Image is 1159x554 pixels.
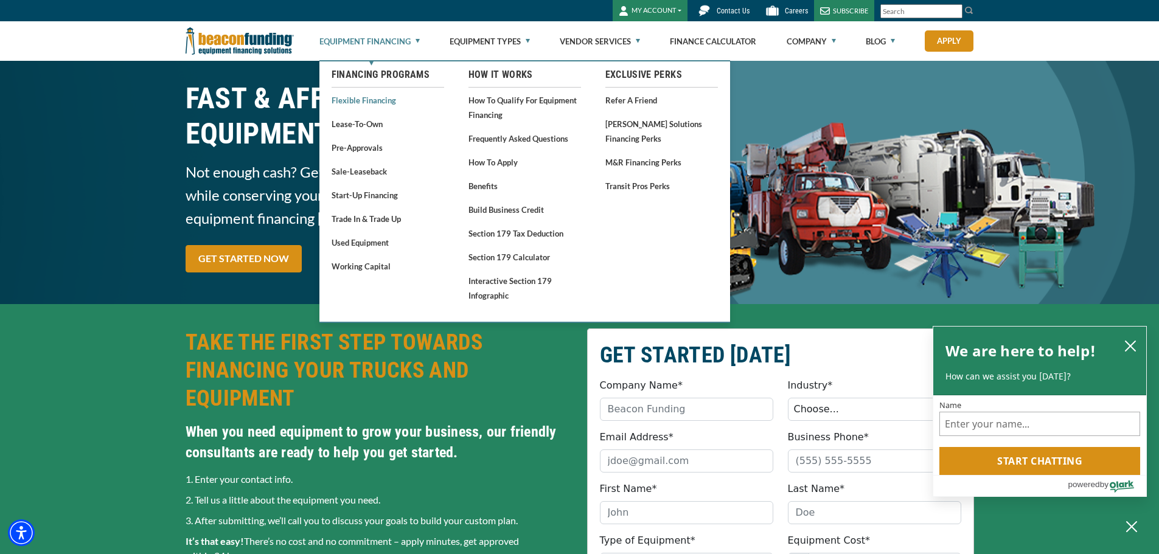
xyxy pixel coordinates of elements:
[332,92,444,108] a: Flexible Financing
[670,22,756,61] a: Finance Calculator
[468,68,581,82] a: How It Works
[186,535,244,547] strong: It’s that easy!
[468,226,581,241] a: Section 179 Tax Deduction
[600,482,657,496] label: First Name*
[717,7,750,15] span: Contact Us
[788,501,961,524] input: Doe
[880,4,962,18] input: Search
[788,430,869,445] label: Business Phone*
[933,326,1147,497] div: olark chatbox
[186,116,573,151] span: EQUIPMENT FINANCING
[186,161,573,230] span: Not enough cash? Get the trucks and equipment you need while conserving your cash! Opt for fast, ...
[186,81,573,151] h1: FAST & AFFORDABLE TRUCK &
[186,421,573,463] h4: When you need equipment to grow your business, our friendly consultants are ready to help you get...
[605,116,718,146] a: [PERSON_NAME] Solutions Financing Perks
[468,273,581,303] a: Interactive Section 179 Infographic
[925,30,973,52] a: Apply
[600,341,961,369] h2: GET STARTED [DATE]
[945,370,1134,383] p: How can we assist you [DATE]?
[787,22,836,61] a: Company
[450,22,530,61] a: Equipment Types
[332,187,444,203] a: Start-Up Financing
[468,202,581,217] a: Build Business Credit
[186,472,573,486] p: 1. Enter your contact info.
[605,154,718,170] a: M&R Financing Perks
[186,513,573,528] p: 3. After submitting, we’ll call you to discuss your goals to build your custom plan.
[939,401,1140,409] label: Name
[788,449,961,473] input: (555) 555-5555
[332,116,444,131] a: Lease-To-Own
[950,7,959,16] a: Clear search text
[600,430,673,445] label: Email Address*
[605,92,718,108] a: Refer a Friend
[560,22,640,61] a: Vendor Services
[186,493,573,507] p: 2. Tell us a little about the equipment you need.
[186,245,302,272] a: GET STARTED NOW
[332,211,444,226] a: Trade In & Trade Up
[468,92,581,122] a: How to Qualify for Equipment Financing
[964,5,974,15] img: Search
[1068,476,1146,496] a: Powered by Olark - open in a new tab
[605,68,718,82] a: Exclusive Perks
[319,22,420,61] a: Equipment Financing
[605,178,718,193] a: Transit Pros Perks
[468,178,581,193] a: Benefits
[785,7,808,15] span: Careers
[332,258,444,274] a: Working Capital
[600,533,695,548] label: Type of Equipment*
[939,412,1140,436] input: Name
[332,68,444,82] a: Financing Programs
[788,482,845,496] label: Last Name*
[468,131,581,146] a: Frequently Asked Questions
[788,378,833,393] label: Industry*
[600,501,773,524] input: John
[1100,477,1109,492] span: by
[332,235,444,250] a: Used Equipment
[468,154,581,170] a: How to Apply
[600,449,773,473] input: jdoe@gmail.com
[1068,477,1099,492] span: powered
[866,22,895,61] a: Blog
[1116,508,1147,545] button: Close Chatbox
[332,164,444,179] a: Sale-Leaseback
[468,249,581,265] a: Section 179 Calculator
[788,533,871,548] label: Equipment Cost*
[1121,337,1140,354] button: close chatbox
[332,140,444,155] a: Pre-approvals
[8,519,35,546] div: Accessibility Menu
[945,339,1096,363] h2: We are here to help!
[186,21,294,61] img: Beacon Funding Corporation logo
[600,378,683,393] label: Company Name*
[939,447,1140,475] button: Start chatting
[186,328,573,412] h2: TAKE THE FIRST STEP TOWARDS FINANCING YOUR TRUCKS AND EQUIPMENT
[600,398,773,421] input: Beacon Funding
